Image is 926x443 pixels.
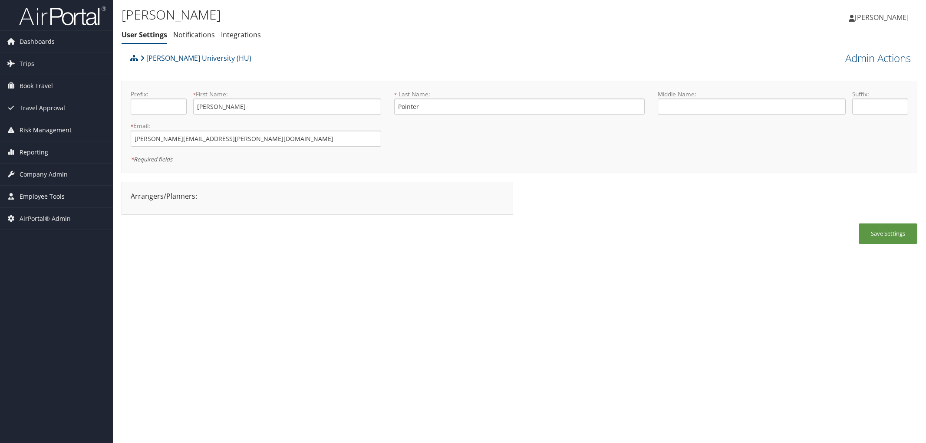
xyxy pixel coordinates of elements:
[20,186,65,207] span: Employee Tools
[855,13,909,22] span: [PERSON_NAME]
[658,90,846,98] label: Middle Name:
[193,90,381,98] label: First Name:
[19,6,106,26] img: airportal-logo.png
[122,6,652,24] h1: [PERSON_NAME]
[852,90,908,98] label: Suffix:
[131,121,381,130] label: Email:
[20,75,53,97] span: Book Travel
[20,141,48,163] span: Reporting
[20,31,55,53] span: Dashboards
[131,90,187,98] label: Prefix:
[20,97,65,119] span: Travel Approval
[849,4,917,30] a: [PERSON_NAME]
[845,51,911,66] a: Admin Actions
[20,164,68,185] span: Company Admin
[173,30,215,39] a: Notifications
[394,90,645,98] label: Last Name:
[122,30,167,39] a: User Settings
[140,49,251,67] a: [PERSON_NAME] University (HU)
[221,30,261,39] a: Integrations
[859,223,917,244] button: Save Settings
[131,155,172,163] em: Required fields
[20,208,71,230] span: AirPortal® Admin
[20,53,34,75] span: Trips
[124,191,511,201] div: Arrangers/Planners:
[20,119,72,141] span: Risk Management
